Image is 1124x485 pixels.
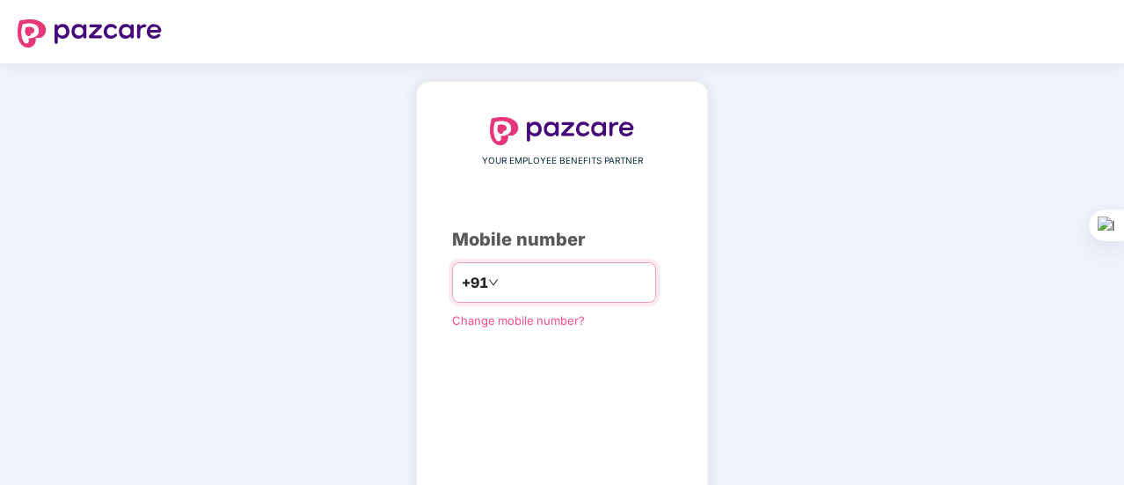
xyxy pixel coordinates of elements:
span: down [488,277,499,288]
img: logo [18,19,162,48]
span: YOUR EMPLOYEE BENEFITS PARTNER [482,154,643,168]
a: Change mobile number? [452,313,585,327]
span: +91 [462,272,488,294]
img: logo [490,117,634,145]
div: Mobile number [452,226,672,254]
